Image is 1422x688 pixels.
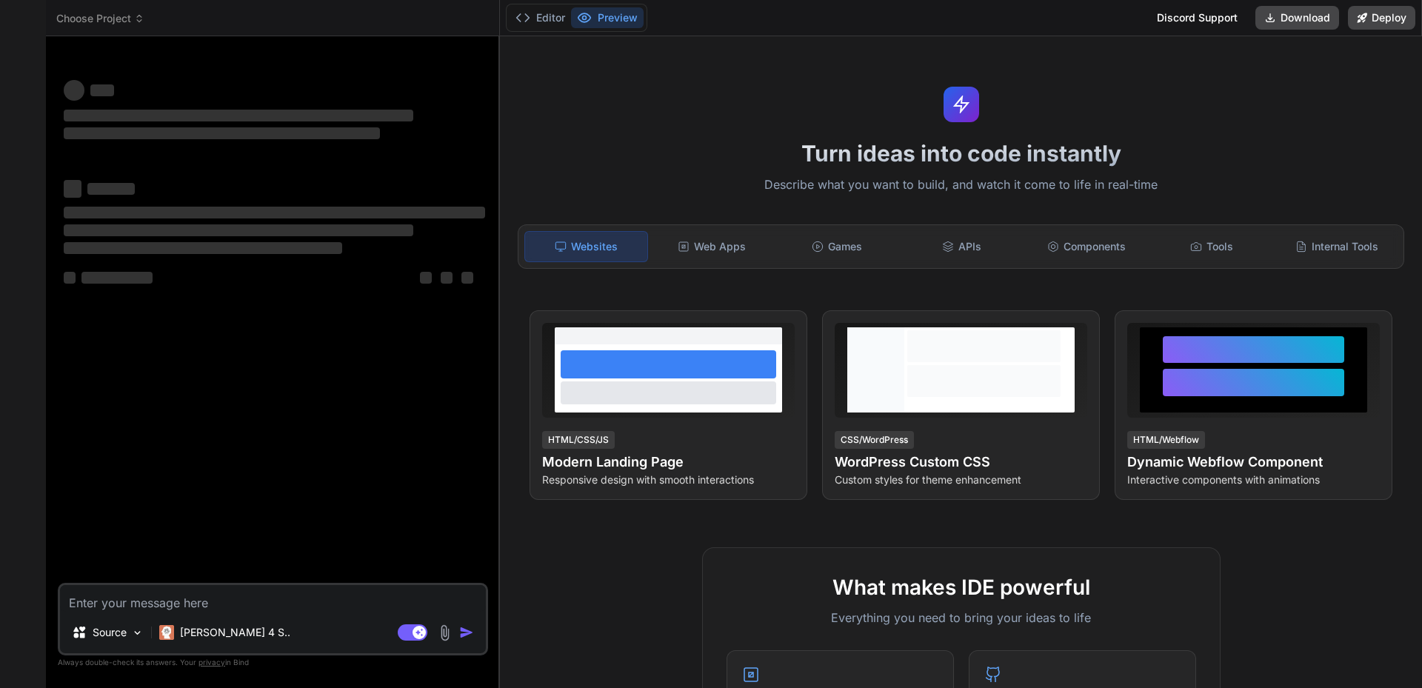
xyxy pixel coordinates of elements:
[727,572,1196,603] h2: What makes IDE powerful
[1127,452,1380,472] h4: Dynamic Webflow Component
[64,224,413,236] span: ‌
[131,627,144,639] img: Pick Models
[1127,472,1380,487] p: Interactive components with animations
[835,452,1087,472] h4: WordPress Custom CSS
[510,7,571,28] button: Editor
[1348,6,1415,30] button: Deploy
[524,231,648,262] div: Websites
[90,84,114,96] span: ‌
[1151,231,1273,262] div: Tools
[835,431,914,449] div: CSS/WordPress
[64,272,76,284] span: ‌
[64,242,342,254] span: ‌
[420,272,432,284] span: ‌
[56,11,144,26] span: Choose Project
[509,140,1413,167] h1: Turn ideas into code instantly
[64,180,81,198] span: ‌
[180,625,290,640] p: [PERSON_NAME] 4 S..
[727,609,1196,627] p: Everything you need to bring your ideas to life
[441,272,453,284] span: ‌
[64,110,413,121] span: ‌
[651,231,773,262] div: Web Apps
[64,127,380,139] span: ‌
[159,625,174,640] img: Claude 4 Sonnet
[571,7,644,28] button: Preview
[901,231,1023,262] div: APIs
[776,231,898,262] div: Games
[93,625,127,640] p: Source
[198,658,225,667] span: privacy
[542,452,795,472] h4: Modern Landing Page
[1127,431,1205,449] div: HTML/Webflow
[87,183,135,195] span: ‌
[509,176,1413,195] p: Describe what you want to build, and watch it come to life in real-time
[1275,231,1398,262] div: Internal Tools
[81,272,153,284] span: ‌
[1255,6,1339,30] button: Download
[64,80,84,101] span: ‌
[542,431,615,449] div: HTML/CSS/JS
[58,655,488,669] p: Always double-check its answers. Your in Bind
[1148,6,1246,30] div: Discord Support
[542,472,795,487] p: Responsive design with smooth interactions
[459,625,474,640] img: icon
[64,207,485,218] span: ‌
[1026,231,1148,262] div: Components
[461,272,473,284] span: ‌
[835,472,1087,487] p: Custom styles for theme enhancement
[436,624,453,641] img: attachment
